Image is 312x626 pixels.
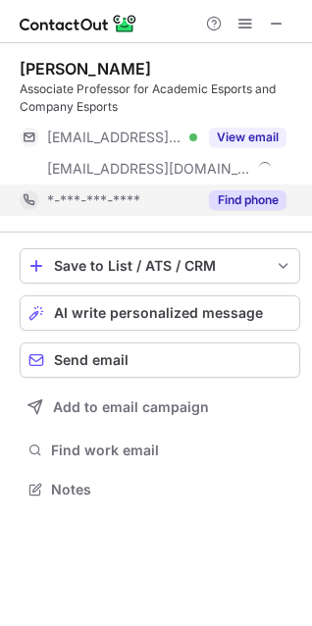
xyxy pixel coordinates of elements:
button: Send email [20,342,300,378]
span: Find work email [51,442,292,459]
button: save-profile-one-click [20,248,300,284]
span: [EMAIL_ADDRESS][DOMAIN_NAME] [47,129,182,146]
div: Save to List / ATS / CRM [54,258,266,274]
span: [EMAIL_ADDRESS][DOMAIN_NAME] [47,160,251,178]
div: Associate Professor for Academic Esports and Company Esports [20,80,300,116]
button: Find work email [20,437,300,464]
button: Reveal Button [209,190,286,210]
span: Add to email campaign [53,399,209,415]
span: AI write personalized message [54,305,263,321]
div: [PERSON_NAME] [20,59,151,78]
button: Reveal Button [209,128,286,147]
button: Notes [20,476,300,503]
button: AI write personalized message [20,295,300,331]
span: Notes [51,481,292,498]
button: Add to email campaign [20,390,300,425]
span: Send email [54,352,129,368]
img: ContactOut v5.3.10 [20,12,137,35]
